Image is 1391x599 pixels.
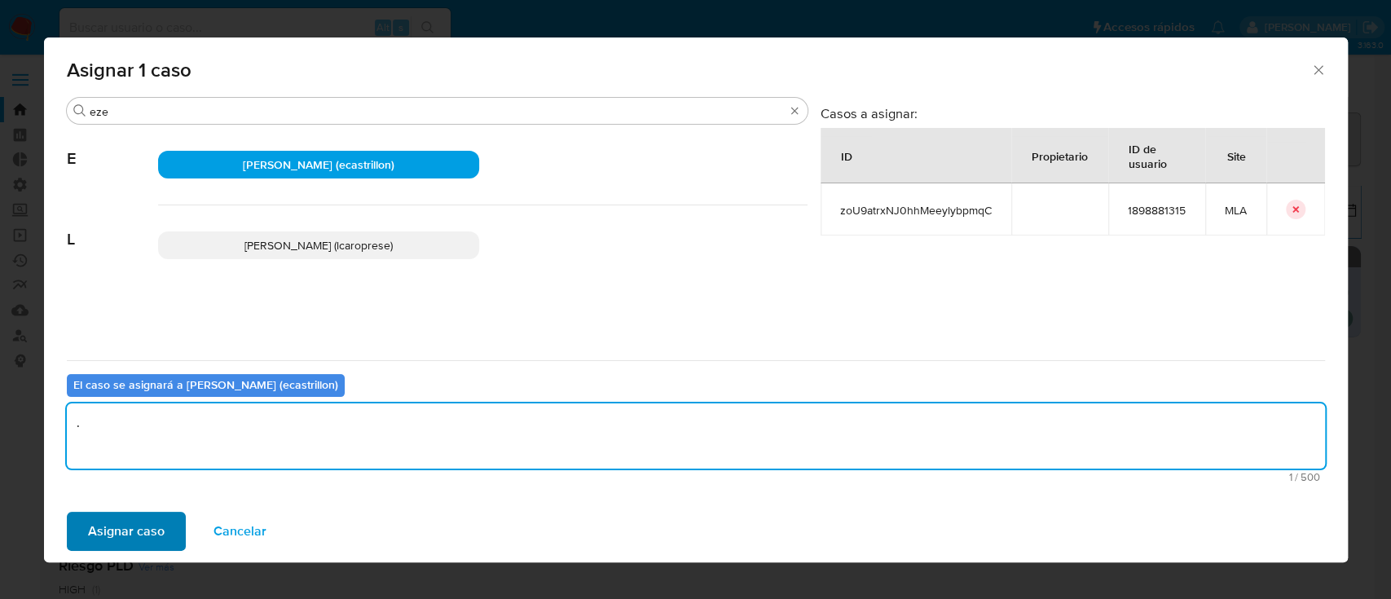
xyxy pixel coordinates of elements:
span: MLA [1225,203,1247,218]
div: ID de usuario [1109,129,1204,183]
div: [PERSON_NAME] (lcaroprese) [158,231,480,259]
div: ID [821,136,872,175]
button: Cerrar ventana [1310,62,1325,77]
button: Asignar caso [67,512,186,551]
div: [PERSON_NAME] (ecastrillon) [158,151,480,178]
span: Máximo 500 caracteres [72,472,1320,482]
div: assign-modal [44,37,1348,562]
span: E [67,125,158,169]
span: 1898881315 [1128,203,1186,218]
textarea: . [67,403,1325,469]
span: [PERSON_NAME] (lcaroprese) [244,237,393,253]
input: Buscar analista [90,104,785,119]
button: Buscar [73,104,86,117]
button: Cancelar [192,512,288,551]
span: Asignar caso [88,513,165,549]
span: L [67,205,158,249]
span: [PERSON_NAME] (ecastrillon) [243,156,394,173]
button: icon-button [1286,200,1305,219]
span: zoU9atrxNJ0hhMeeylybpmqC [840,203,992,218]
h3: Casos a asignar: [821,105,1325,121]
span: Cancelar [213,513,266,549]
span: Asignar 1 caso [67,60,1311,80]
div: Propietario [1012,136,1107,175]
div: Site [1208,136,1266,175]
b: El caso se asignará a [PERSON_NAME] (ecastrillon) [73,377,338,393]
button: Borrar [788,104,801,117]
